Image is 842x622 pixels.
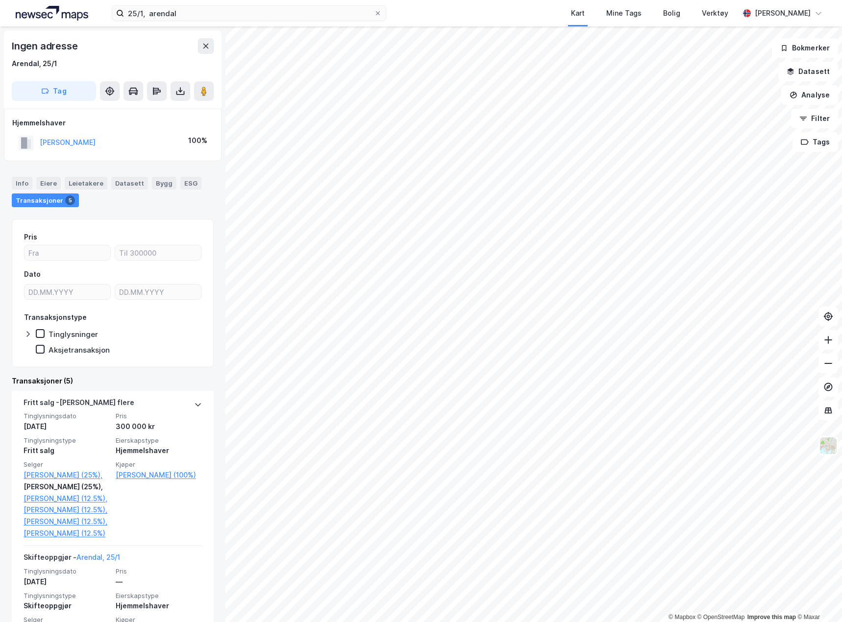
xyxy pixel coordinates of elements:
div: 5 [65,195,75,205]
a: [PERSON_NAME] (12.5%) [24,527,110,539]
span: Tinglysningsdato [24,567,110,575]
span: Selger [24,460,110,469]
img: logo.a4113a55bc3d86da70a041830d287a7e.svg [16,6,88,21]
div: 300 000 kr [116,421,202,432]
div: [DATE] [24,421,110,432]
div: Hjemmelshaver [12,117,213,129]
div: 100% [188,135,207,146]
div: Transaksjonstype [24,311,87,323]
div: [PERSON_NAME] (25%), [24,481,110,493]
a: Improve this map [747,614,796,621]
div: Eiere [36,177,61,190]
input: Fra [25,245,110,260]
a: [PERSON_NAME] (25%), [24,469,110,481]
div: Fritt salg - [PERSON_NAME] flere [24,397,134,412]
input: DD.MM.YYYY [25,285,110,299]
div: Bygg [152,177,176,190]
div: Arendal, 25/1 [12,58,57,70]
div: Dato [24,268,41,280]
span: Tinglysningsdato [24,412,110,420]
button: Bokmerker [772,38,838,58]
a: [PERSON_NAME] (12.5%), [24,504,110,516]
div: Fritt salg [24,445,110,456]
div: Tinglysninger [49,330,98,339]
div: Aksjetransaksjon [49,345,110,355]
button: Datasett [778,62,838,81]
div: Datasett [111,177,148,190]
button: Analyse [781,85,838,105]
div: Info [12,177,32,190]
div: Skifteoppgjør [24,600,110,612]
div: Verktøy [702,7,728,19]
div: [DATE] [24,576,110,588]
div: Ingen adresse [12,38,79,54]
span: Kjøper [116,460,202,469]
a: [PERSON_NAME] (12.5%), [24,516,110,527]
div: [PERSON_NAME] [755,7,811,19]
iframe: Chat Widget [793,575,842,622]
span: Tinglysningstype [24,436,110,445]
span: Eierskapstype [116,436,202,445]
div: Skifteoppgjør - [24,551,120,567]
input: DD.MM.YYYY [115,285,201,299]
div: Bolig [663,7,680,19]
a: Arendal, 25/1 [76,553,120,561]
span: Pris [116,412,202,420]
a: [PERSON_NAME] (100%) [116,469,202,481]
img: Z [819,436,838,455]
div: Mine Tags [606,7,642,19]
div: Transaksjoner [12,193,79,207]
div: Hjemmelshaver [116,600,202,612]
button: Tag [12,81,96,101]
span: Eierskapstype [116,592,202,600]
span: Tinglysningstype [24,592,110,600]
span: Pris [116,567,202,575]
div: ESG [180,177,201,190]
a: [PERSON_NAME] (12.5%), [24,493,110,504]
div: — [116,576,202,588]
button: Tags [792,132,838,152]
div: Pris [24,231,37,243]
div: Leietakere [65,177,107,190]
input: Til 300000 [115,245,201,260]
div: Hjemmelshaver [116,445,202,456]
input: Søk på adresse, matrikkel, gårdeiere, leietakere eller personer [124,6,374,21]
div: Transaksjoner (5) [12,375,214,387]
a: Mapbox [669,614,695,621]
a: OpenStreetMap [697,614,745,621]
button: Filter [791,109,838,128]
div: Kart [571,7,585,19]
